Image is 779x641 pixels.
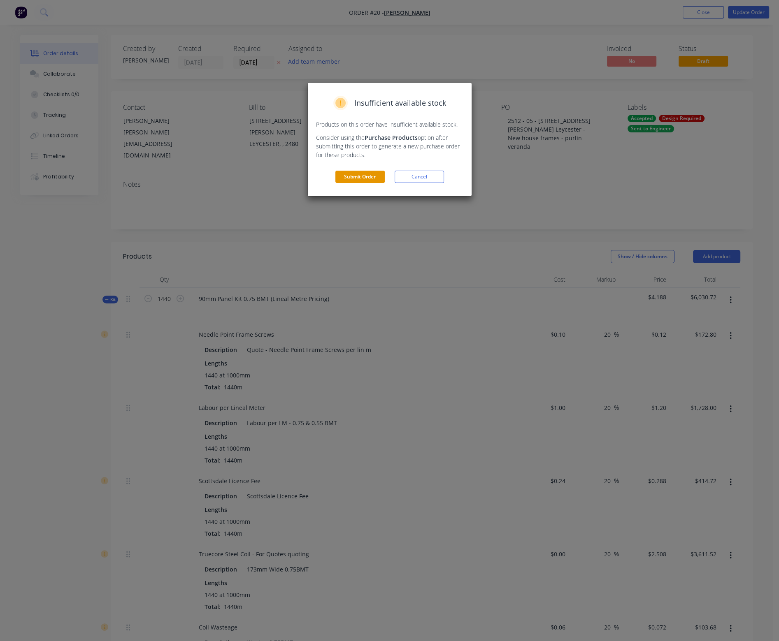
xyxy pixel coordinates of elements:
[354,97,446,109] span: Insufficient available stock
[316,120,463,129] p: Products on this order have insufficient available stock.
[316,133,463,159] p: Consider using the option after submitting this order to generate a new purchase order for these ...
[395,171,444,183] button: Cancel
[335,171,385,183] button: Submit Order
[365,134,418,141] strong: Purchase Products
